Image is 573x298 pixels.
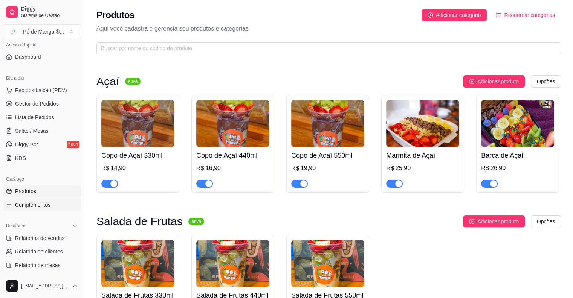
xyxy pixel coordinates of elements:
h4: Copo de Açaí 330ml [101,150,174,161]
span: Sistema de Gestão [21,12,78,18]
a: Diggy Botnovo [3,138,81,151]
sup: ativa [188,218,204,225]
span: Adicionar produto [477,77,519,86]
div: R$ 19,90 [291,164,364,173]
button: Reodernar categorias [490,9,561,21]
div: R$ 25,90 [386,164,459,173]
span: Pedidos balcão (PDV) [15,86,67,94]
span: P [9,28,17,35]
div: Pé de Manga ® ... [23,28,64,35]
h3: Salada de Frutas [96,217,182,226]
img: product-image [196,100,269,147]
a: Salão / Mesas [3,125,81,137]
button: Pedidos balcão (PDV) [3,84,81,96]
button: Adicionar produto [463,75,525,88]
span: Opções [537,217,555,226]
a: Relatório de mesas [3,259,81,271]
img: product-image [291,240,364,287]
span: Opções [537,77,555,86]
span: Complementos [15,201,50,209]
span: plus-circle [469,79,474,84]
div: R$ 26,90 [481,164,554,173]
span: Adicionar produto [477,217,519,226]
img: product-image [386,100,459,147]
div: Dia a dia [3,72,81,84]
span: Diggy [21,6,78,12]
span: Lista de Pedidos [15,114,54,121]
span: KDS [15,154,26,162]
a: Dashboard [3,51,81,63]
button: [EMAIL_ADDRESS][DOMAIN_NAME] [3,277,81,295]
a: Relatório de clientes [3,246,81,258]
h2: Produtos [96,9,134,21]
span: Produtos [15,187,36,195]
img: product-image [291,100,364,147]
button: Adicionar produto [463,215,525,227]
span: Relatórios [6,223,26,229]
a: Gestor de Pedidos [3,98,81,110]
input: Buscar por nome ou código do produto [101,44,550,52]
h4: Marmita de Açaí [386,150,459,161]
span: Dashboard [15,53,41,61]
a: Relatório de fidelidadenovo [3,273,81,285]
a: Complementos [3,199,81,211]
h4: Copo de Açaí 440ml [196,150,269,161]
a: Relatórios de vendas [3,232,81,244]
sup: ativa [125,78,141,85]
span: plus-circle [428,12,433,18]
button: Opções [531,75,561,88]
span: ordered-list [496,12,501,18]
span: [EMAIL_ADDRESS][DOMAIN_NAME] [21,283,69,289]
span: Relatórios de vendas [15,234,65,242]
img: product-image [101,240,174,287]
span: Salão / Mesas [15,127,49,135]
h3: Açaí [96,77,119,86]
span: Relatório de mesas [15,261,61,269]
p: Aqui você cadastra e gerencia seu produtos e categorias [96,24,561,33]
a: Lista de Pedidos [3,111,81,123]
span: Diggy Bot [15,141,38,148]
img: product-image [481,100,554,147]
span: plus-circle [469,219,474,224]
img: product-image [196,240,269,287]
a: DiggySistema de Gestão [3,3,81,21]
div: R$ 14,90 [101,164,174,173]
div: Acesso Rápido [3,39,81,51]
img: product-image [101,100,174,147]
a: Produtos [3,185,81,197]
span: Gestor de Pedidos [15,100,59,108]
div: Catálogo [3,173,81,185]
button: Select a team [3,24,81,39]
h4: Copo de Açaí 550ml [291,150,364,161]
h4: Barca de Açaí [481,150,554,161]
div: R$ 16,90 [196,164,269,173]
span: Adicionar categoria [436,11,481,19]
span: Reodernar categorias [504,11,555,19]
button: Opções [531,215,561,227]
button: Adicionar categoria [422,9,487,21]
span: Relatório de clientes [15,248,63,255]
a: KDS [3,152,81,164]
